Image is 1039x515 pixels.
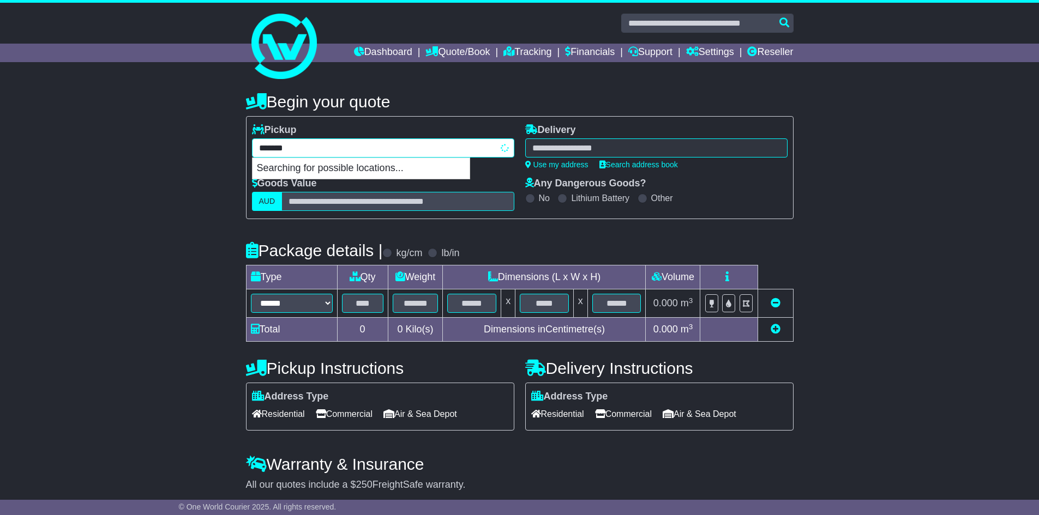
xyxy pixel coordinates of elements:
label: Address Type [531,391,608,403]
td: x [573,289,587,318]
span: 0.000 [653,324,678,335]
label: kg/cm [396,247,422,259]
td: Kilo(s) [388,318,443,342]
p: Searching for possible locations... [253,158,470,179]
a: Search address book [599,160,678,169]
td: 0 [337,318,388,342]
h4: Delivery Instructions [525,359,794,377]
span: Air & Sea Depot [383,405,457,422]
span: 0.000 [653,298,678,308]
td: Dimensions (L x W x H) [443,265,646,289]
a: Reseller [747,44,793,62]
h4: Warranty & Insurance [246,455,794,473]
td: x [501,289,515,318]
a: Dashboard [354,44,412,62]
a: Quote/Book [425,44,490,62]
a: Settings [686,44,734,62]
label: Any Dangerous Goods? [525,178,646,190]
a: Use my address [525,160,588,169]
label: lb/in [441,247,459,259]
span: Commercial [595,405,652,422]
span: m [681,298,693,308]
div: All our quotes include a $ FreightSafe warranty. [246,479,794,491]
label: Address Type [252,391,329,403]
span: Residential [531,405,584,422]
a: Remove this item [771,298,780,308]
h4: Begin your quote [246,93,794,111]
span: Residential [252,405,305,422]
label: AUD [252,192,283,211]
td: Weight [388,265,443,289]
label: Other [651,193,673,203]
label: Pickup [252,124,297,136]
td: Volume [646,265,700,289]
h4: Pickup Instructions [246,359,514,377]
span: Air & Sea Depot [663,405,736,422]
h4: Package details | [246,241,383,259]
span: m [681,324,693,335]
span: 0 [397,324,403,335]
td: Dimensions in Centimetre(s) [443,318,646,342]
label: Delivery [525,124,576,136]
label: Goods Value [252,178,317,190]
td: Qty [337,265,388,289]
span: 250 [356,479,373,490]
td: Total [246,318,337,342]
td: Type [246,265,337,289]
a: Add new item [771,324,780,335]
a: Support [628,44,672,62]
a: Financials [565,44,615,62]
span: Commercial [316,405,373,422]
a: Tracking [503,44,551,62]
typeahead: Please provide city [252,138,514,157]
span: © One World Courier 2025. All rights reserved. [179,502,337,511]
sup: 3 [689,296,693,305]
label: No [539,193,550,203]
label: Lithium Battery [571,193,629,203]
sup: 3 [689,323,693,331]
